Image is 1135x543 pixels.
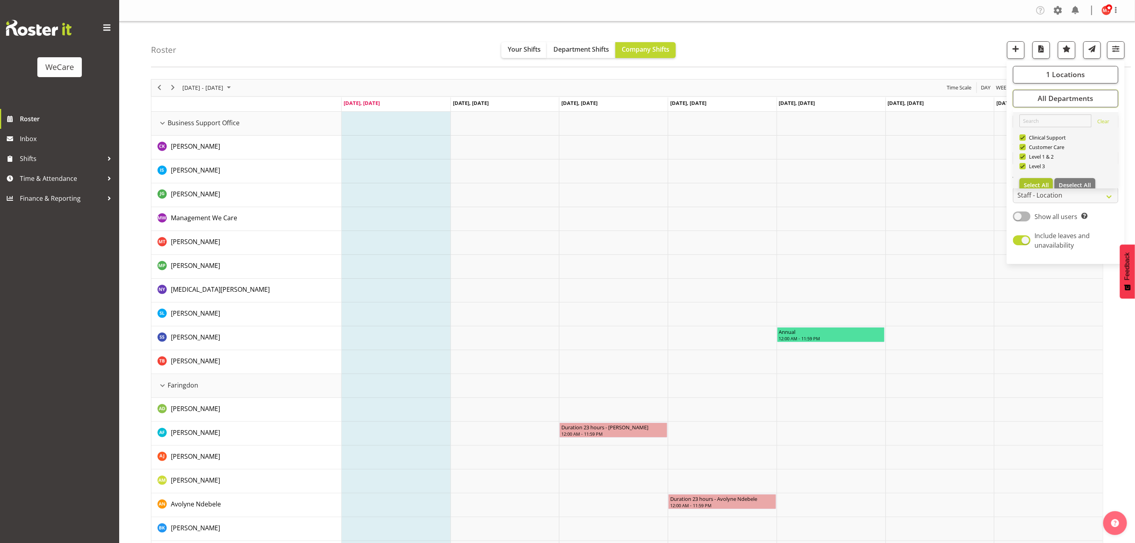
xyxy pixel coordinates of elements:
a: [PERSON_NAME] [171,356,220,366]
div: 12:00 AM - 11:59 PM [561,431,665,437]
button: Previous [154,83,165,93]
button: October 2025 [181,83,234,93]
span: [PERSON_NAME] [171,428,220,437]
button: Company Shifts [615,42,676,58]
img: michelle-thomas11470.jpg [1102,6,1111,15]
td: Alex Ferguson resource [151,422,342,446]
div: 12:00 AM - 11:59 PM [779,335,883,341]
div: Avolyne Ndebele"s event - Duration 23 hours - Avolyne Ndebele Begin From Thursday, October 9, 202... [668,494,776,509]
a: [PERSON_NAME] [171,475,220,485]
span: [DATE], [DATE] [670,99,706,107]
td: Faringdon resource [151,374,342,398]
span: Shifts [20,153,103,165]
span: Company Shifts [622,45,669,54]
button: Time Scale [946,83,973,93]
span: [PERSON_NAME] [171,190,220,198]
span: Business Support Office [168,118,240,128]
img: Rosterit website logo [6,20,72,36]
div: October 06 - 12, 2025 [180,80,236,96]
button: Timeline Week [995,83,1011,93]
span: [PERSON_NAME] [171,452,220,461]
div: previous period [153,80,166,96]
div: WeCare [45,61,74,73]
span: [DATE], [DATE] [779,99,815,107]
span: [MEDICAL_DATA][PERSON_NAME] [171,285,270,294]
span: 1 Locations [1046,70,1085,79]
button: Feedback - Show survey [1120,244,1135,299]
div: Duration 23 hours - Avolyne Ndebele [670,495,774,502]
div: Alex Ferguson"s event - Duration 23 hours - Alex Ferguson Begin From Wednesday, October 8, 2025 a... [559,423,667,438]
button: Select All [1019,178,1053,192]
span: [PERSON_NAME] [171,142,220,151]
a: [PERSON_NAME] [171,165,220,175]
span: Clinical Support [1026,134,1066,141]
button: Deselect All [1054,178,1095,192]
button: Add a new shift [1007,41,1025,59]
td: Janine Grundler resource [151,183,342,207]
span: Show all users [1035,212,1078,221]
td: Aleea Devenport resource [151,398,342,422]
span: Finance & Reporting [20,192,103,204]
td: Avolyne Ndebele resource [151,493,342,517]
button: Download a PDF of the roster according to the set date range. [1033,41,1050,59]
a: Avolyne Ndebele [171,499,221,509]
input: Search [1019,114,1091,127]
td: Tyla Boyd resource [151,350,342,374]
div: Savita Savita"s event - Annual Begin From Friday, October 10, 2025 at 12:00:00 AM GMT+13:00 Ends ... [777,327,885,342]
a: [PERSON_NAME] [171,332,220,342]
a: [PERSON_NAME] [171,404,220,413]
a: [PERSON_NAME] [171,523,220,533]
span: Department Shifts [553,45,609,54]
span: [PERSON_NAME] [171,166,220,175]
td: Management We Care resource [151,207,342,231]
span: Your Shifts [508,45,541,54]
a: [PERSON_NAME] [171,237,220,246]
span: Customer Care [1026,144,1065,150]
span: Time & Attendance [20,173,103,184]
td: Millie Pumphrey resource [151,255,342,279]
td: Michelle Thomas resource [151,231,342,255]
button: Department Shifts [547,42,615,58]
a: [PERSON_NAME] [171,142,220,151]
button: All Departments [1013,90,1118,107]
a: [PERSON_NAME] [171,428,220,437]
span: Inbox [20,133,115,145]
td: Business Support Office resource [151,112,342,136]
span: [DATE], [DATE] [344,99,380,107]
a: [PERSON_NAME] [171,261,220,270]
h4: Roster [151,45,176,54]
td: Isabel Simcox resource [151,159,342,183]
a: [PERSON_NAME] [171,452,220,461]
span: Level 1 & 2 [1026,153,1054,160]
td: Nikita Yates resource [151,279,342,303]
button: Filter Shifts [1107,41,1125,59]
span: Day [980,83,991,93]
td: Antonia Mao resource [151,469,342,493]
span: [DATE], [DATE] [996,99,1033,107]
span: [PERSON_NAME] [171,333,220,341]
a: Clear [1097,118,1109,127]
span: Roster [20,113,115,125]
span: Feedback [1124,252,1131,280]
span: Deselect All [1059,181,1091,189]
span: Management We Care [171,213,237,222]
a: [PERSON_NAME] [171,189,220,199]
button: Highlight an important date within the roster. [1058,41,1075,59]
span: Time Scale [946,83,972,93]
span: Faringdon [168,380,198,390]
td: Savita Savita resource [151,326,342,350]
span: Week [995,83,1010,93]
button: Send a list of all shifts for the selected filtered period to all rostered employees. [1083,41,1101,59]
div: Annual [779,328,883,335]
img: help-xxl-2.png [1111,519,1119,527]
span: Select All [1024,181,1049,189]
button: Next [168,83,178,93]
button: Timeline Day [980,83,992,93]
div: next period [166,80,180,96]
